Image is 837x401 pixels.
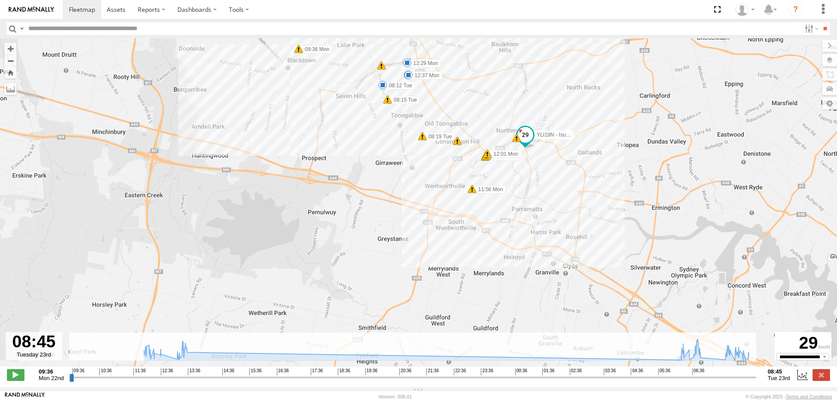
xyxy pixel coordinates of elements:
label: 12:01 Mon [487,150,521,158]
span: 21:36 [426,368,439,375]
span: 01:36 [542,368,555,375]
label: 08:19 Tue [422,133,454,141]
label: 12:01 Mon [489,151,522,158]
label: Measure [4,83,17,95]
label: 08:12 Tue [383,82,415,89]
span: 22:36 [454,368,466,375]
div: 29 [776,333,830,353]
span: 00:36 [515,368,527,375]
div: 7 [377,61,386,70]
span: 05:36 [658,368,670,375]
span: 13:36 [188,368,200,375]
div: © Copyright 2025 - [745,394,832,399]
span: YLI19N - Isuzu DMAX [537,132,588,138]
label: Search Query [18,22,25,35]
label: 08:15 Tue [388,96,419,104]
a: Terms and Conditions [786,394,832,399]
span: 16:36 [277,368,289,375]
label: 12:00 Mon [485,153,519,161]
label: Search Filter Options [801,22,820,35]
span: 17:36 [311,368,323,375]
span: 20:36 [399,368,412,375]
span: 11:36 [133,368,146,375]
label: Close [813,369,830,380]
div: Tom Tozer [732,3,758,16]
strong: 09:36 [39,368,64,375]
label: 09:36 Mon [299,45,332,53]
div: 13 [512,134,521,142]
div: 6 [453,137,462,145]
strong: 08:45 [768,368,790,375]
label: 12:29 Mon [407,59,441,67]
span: 04:36 [631,368,643,375]
i: ? [789,3,803,17]
span: 15:36 [249,368,262,375]
span: 14:36 [222,368,235,375]
label: Play/Stop [7,369,24,380]
span: 12:36 [161,368,173,375]
span: 23:36 [481,368,493,375]
span: 19:36 [365,368,378,375]
div: 6 [406,58,415,67]
label: 12:37 Mon [408,72,442,79]
a: Visit our Website [5,392,45,401]
span: 18:36 [338,368,350,375]
span: 03:36 [604,368,616,375]
button: Zoom out [4,55,17,67]
button: Zoom Home [4,67,17,79]
div: Version: 308.01 [379,394,412,399]
span: 10:36 [99,368,112,375]
label: 11:56 Mon [472,185,506,193]
span: Tue 23rd Sep 2025 [768,375,790,381]
button: Zoom in [4,43,17,55]
img: rand-logo.svg [9,7,54,13]
label: Map Settings [822,97,837,110]
label: 12:00 Mon [487,152,520,160]
span: Mon 22nd Sep 2025 [39,375,64,381]
span: 02:36 [570,368,582,375]
span: 06:36 [692,368,704,375]
span: 09:36 [72,368,85,375]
